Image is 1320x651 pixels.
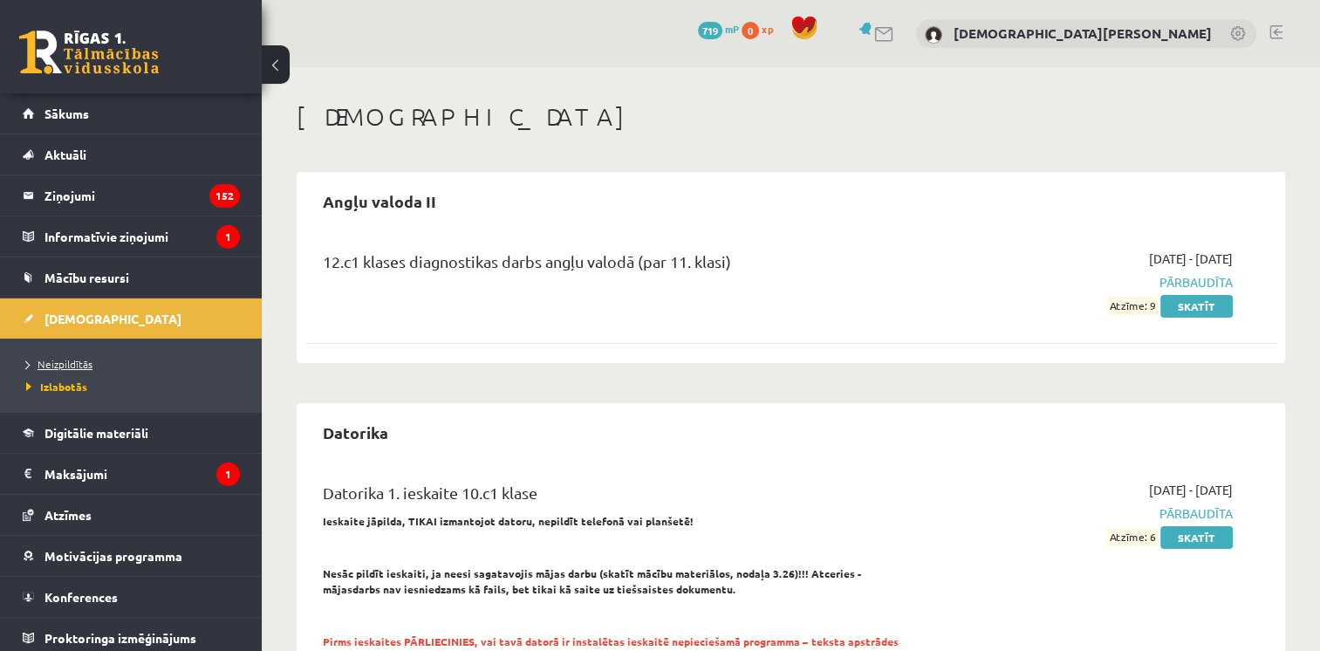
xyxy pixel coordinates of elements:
legend: Ziņojumi [44,175,240,216]
span: Konferences [44,589,118,605]
a: Atzīmes [23,495,240,535]
a: Skatīt [1160,526,1233,549]
span: Pārbaudīta [947,273,1233,291]
a: Mācību resursi [23,257,240,298]
span: Atzīmes [44,507,92,523]
i: 152 [209,184,240,208]
a: Rīgas 1. Tālmācības vidusskola [19,31,159,74]
a: Sākums [23,93,240,134]
span: Neizpildītās [26,357,92,371]
img: Kristians Kobeļevs [925,26,942,44]
span: Proktoringa izmēģinājums [44,630,196,646]
a: Maksājumi1 [23,454,240,494]
a: 0 xp [742,22,782,36]
h2: Angļu valoda II [305,181,454,222]
a: Neizpildītās [26,356,244,372]
span: Motivācijas programma [44,548,182,564]
div: 12.c1 klases diagnostikas darbs angļu valodā (par 11. klasi) [323,250,920,282]
a: Motivācijas programma [23,536,240,576]
legend: Maksājumi [44,454,240,494]
legend: Informatīvie ziņojumi [44,216,240,257]
span: [DATE] - [DATE] [1149,481,1233,499]
a: [DEMOGRAPHIC_DATA][PERSON_NAME] [954,24,1212,42]
span: 719 [698,22,722,39]
span: [DATE] - [DATE] [1149,250,1233,268]
a: Aktuāli [23,134,240,175]
a: Izlabotās [26,379,244,394]
span: Atzīme: 6 [1107,528,1158,546]
span: 0 [742,22,759,39]
span: Digitālie materiāli [44,425,148,441]
a: 719 mP [698,22,739,36]
a: Konferences [23,577,240,617]
span: Atzīme: 9 [1107,297,1158,315]
span: Mācību resursi [44,270,129,285]
a: Digitālie materiāli [23,413,240,453]
strong: Ieskaite jāpilda, TIKAI izmantojot datoru, nepildīt telefonā vai planšetē! [323,514,694,528]
h1: [DEMOGRAPHIC_DATA] [297,102,1285,132]
i: 1 [216,225,240,249]
div: Datorika 1. ieskaite 10.c1 klase [323,481,920,513]
span: [DEMOGRAPHIC_DATA] [44,311,181,326]
span: xp [762,22,773,36]
a: Informatīvie ziņojumi1 [23,216,240,257]
a: Skatīt [1160,295,1233,318]
a: Ziņojumi152 [23,175,240,216]
i: 1 [216,463,240,486]
span: mP [725,22,739,36]
span: Pārbaudīta [947,504,1233,523]
h2: Datorika [305,412,406,453]
span: Izlabotās [26,380,87,394]
span: Aktuāli [44,147,86,162]
a: [DEMOGRAPHIC_DATA] [23,298,240,339]
strong: Nesāc pildīt ieskaiti, ja neesi sagatavojis mājas darbu (skatīt mācību materiālos, nodaļa 3.26)!!... [323,566,862,596]
span: Sākums [44,106,89,121]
